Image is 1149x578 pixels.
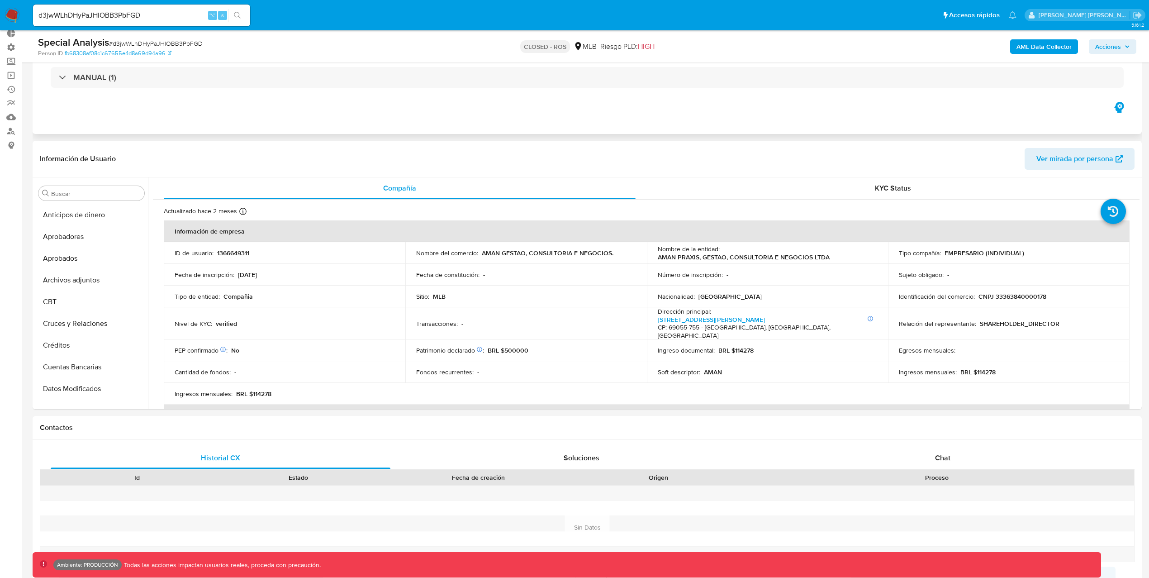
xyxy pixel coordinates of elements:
[175,271,234,279] p: Fecha de inscripción :
[1039,11,1130,19] p: leidy.martinez@mercadolibre.com.co
[35,313,148,334] button: Cruces y Relaciones
[574,42,597,52] div: MLB
[482,249,613,257] p: AMAN GESTAO, CONSULTORIA E NEGOCIOS.
[38,35,109,49] b: Special Analysis
[520,40,570,53] p: CLOSED - ROS
[658,245,720,253] p: Nombre de la entidad :
[704,368,722,376] p: AMAN
[73,72,116,82] h3: MANUAL (1)
[416,249,478,257] p: Nombre del comercio :
[718,346,754,354] p: BRL $114278
[947,271,949,279] p: -
[899,271,944,279] p: Sujeto obligado :
[35,400,148,421] button: Devices Geolocation
[960,368,996,376] p: BRL $114278
[1095,39,1121,54] span: Acciones
[217,249,249,257] p: 1366649311
[899,320,976,328] p: Relación del representante :
[51,190,141,198] input: Buscar
[600,42,655,52] span: Riesgo PLD:
[175,390,233,398] p: Ingresos mensuales :
[483,271,485,279] p: -
[658,292,695,301] p: Nacionalidad :
[175,368,231,376] p: Cantidad de fondos :
[35,334,148,356] button: Créditos
[899,368,957,376] p: Ingresos mensuales :
[35,269,148,291] button: Archivos adjuntos
[416,271,480,279] p: Fecha de constitución :
[1010,39,1078,54] button: AML Data Collector
[875,183,911,193] span: KYC Status
[416,320,458,328] p: Transacciones :
[698,292,762,301] p: [GEOGRAPHIC_DATA]
[109,39,203,48] span: # d3jwWLhDHyPaJHlOBB3PbFGD
[416,292,429,301] p: Sitio :
[223,292,253,301] p: Compañia
[175,292,220,301] p: Tipo de entidad :
[658,271,723,279] p: Número de inscripción :
[385,473,571,482] div: Fecha de creación
[383,183,416,193] span: Compañía
[959,346,961,354] p: -
[236,390,271,398] p: BRL $114278
[477,368,479,376] p: -
[175,249,214,257] p: ID de usuario :
[216,320,237,328] p: verified
[899,346,955,354] p: Egresos mensuales :
[38,49,63,57] b: Person ID
[638,41,655,52] span: HIGH
[164,405,1130,426] th: Datos de contacto
[461,320,463,328] p: -
[899,249,941,257] p: Tipo compañía :
[935,453,950,463] span: Chat
[658,346,715,354] p: Ingreso documental :
[231,346,239,354] p: No
[658,307,711,315] p: Dirección principal :
[658,315,765,324] a: [STREET_ADDRESS][PERSON_NAME]
[35,356,148,378] button: Cuentas Bancarias
[1089,39,1136,54] button: Acciones
[745,473,1128,482] div: Proceso
[1036,148,1113,170] span: Ver mirada por persona
[1133,10,1142,20] a: Salir
[584,473,733,482] div: Origen
[228,9,247,22] button: search-icon
[945,249,1024,257] p: EMPRESARIO (INDIVIDUAL)
[42,190,49,197] button: Buscar
[35,378,148,400] button: Datos Modificados
[980,320,1059,328] p: SHAREHOLDER_DIRECTOR
[658,253,830,261] p: AMAN PRAXIS, GESTAO, CONSULTORIA E NEGOCIOS LTDA
[1009,11,1016,19] a: Notificaciones
[35,248,148,269] button: Aprobados
[899,292,975,301] p: Identificación del comercio :
[949,10,1000,20] span: Accesos rápidos
[122,561,321,569] p: Todas las acciones impactan usuarios reales, proceda con precaución.
[35,291,148,313] button: CBT
[978,292,1046,301] p: CNPJ 33363840000178
[726,271,728,279] p: -
[57,563,118,567] p: Ambiente: PRODUCCIÓN
[201,453,240,463] span: Historial CX
[33,10,250,21] input: Buscar usuario o caso...
[40,154,116,163] h1: Información de Usuario
[658,324,874,339] h4: CP: 69055-755 - [GEOGRAPHIC_DATA], [GEOGRAPHIC_DATA], [GEOGRAPHIC_DATA]
[209,11,216,19] span: ⌥
[416,346,484,354] p: Patrimonio declarado :
[224,473,373,482] div: Estado
[488,346,528,354] p: BRL $500000
[175,320,212,328] p: Nivel de KYC :
[238,271,257,279] p: [DATE]
[164,207,237,215] p: Actualizado hace 2 meses
[564,453,599,463] span: Soluciones
[164,220,1130,242] th: Información de empresa
[40,423,1135,432] h1: Contactos
[658,368,700,376] p: Soft descriptor :
[35,204,148,226] button: Anticipos de dinero
[234,368,236,376] p: -
[65,49,171,57] a: fb68308af08c1c67655e4d8a69d94a96
[1016,39,1072,54] b: AML Data Collector
[433,292,446,301] p: MLB
[1131,21,1144,29] span: 3.161.2
[1025,148,1135,170] button: Ver mirada por persona
[62,473,211,482] div: Id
